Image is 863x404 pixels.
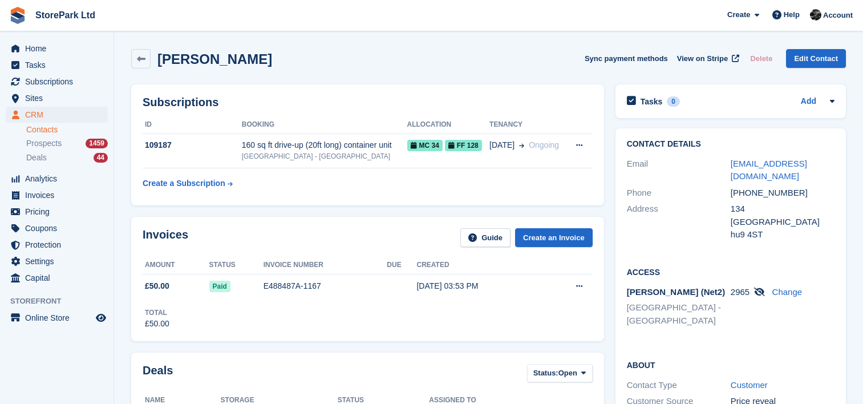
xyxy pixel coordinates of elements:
[25,310,94,326] span: Online Store
[731,216,834,229] div: [GEOGRAPHIC_DATA]
[772,287,803,297] a: Change
[143,256,209,274] th: Amount
[242,151,407,161] div: [GEOGRAPHIC_DATA] - [GEOGRAPHIC_DATA]
[26,138,108,150] a: Prospects 1459
[527,364,593,383] button: Status: Open
[9,7,26,24] img: stora-icon-8386f47178a22dfd0bd8f6a31ec36ba5ce8667c1dd55bd0f319d3a0aa187defe.svg
[264,256,387,274] th: Invoice number
[416,280,543,292] div: [DATE] 03:53 PM
[786,49,846,68] a: Edit Contact
[489,116,566,134] th: Tenancy
[6,57,108,73] a: menu
[25,171,94,187] span: Analytics
[6,90,108,106] a: menu
[529,140,559,150] span: Ongoing
[6,74,108,90] a: menu
[209,256,264,274] th: Status
[627,187,731,200] div: Phone
[25,253,94,269] span: Settings
[10,296,114,307] span: Storefront
[26,152,108,164] a: Deals 44
[627,157,731,183] div: Email
[641,96,663,107] h2: Tasks
[264,280,387,292] div: E488487A-1167
[143,173,233,194] a: Create a Subscription
[558,367,577,379] span: Open
[143,139,242,151] div: 109187
[387,256,416,274] th: Due
[31,6,100,25] a: StorePark Ltd
[25,204,94,220] span: Pricing
[731,187,834,200] div: [PHONE_NUMBER]
[143,177,225,189] div: Create a Subscription
[810,9,821,21] img: Ryan Mulcahy
[6,41,108,56] a: menu
[627,266,834,277] h2: Access
[407,140,443,151] span: MC 34
[731,203,834,216] div: 134
[731,228,834,241] div: hu9 4ST
[731,287,749,297] span: 2965
[6,253,108,269] a: menu
[6,187,108,203] a: menu
[86,139,108,148] div: 1459
[143,96,593,109] h2: Subscriptions
[627,203,731,241] div: Address
[823,10,853,21] span: Account
[26,124,108,135] a: Contacts
[242,116,407,134] th: Booking
[627,287,726,297] span: [PERSON_NAME] (Net2)
[6,107,108,123] a: menu
[533,367,558,379] span: Status:
[25,107,94,123] span: CRM
[672,49,742,68] a: View on Stripe
[143,228,188,247] h2: Invoices
[515,228,593,247] a: Create an Invoice
[627,359,834,370] h2: About
[6,270,108,286] a: menu
[25,237,94,253] span: Protection
[627,140,834,149] h2: Contact Details
[627,379,731,392] div: Contact Type
[157,51,272,67] h2: [PERSON_NAME]
[6,171,108,187] a: menu
[143,116,242,134] th: ID
[25,57,94,73] span: Tasks
[627,301,731,327] li: [GEOGRAPHIC_DATA] - [GEOGRAPHIC_DATA]
[25,41,94,56] span: Home
[6,310,108,326] a: menu
[94,153,108,163] div: 44
[25,220,94,236] span: Coupons
[25,270,94,286] span: Capital
[489,139,514,151] span: [DATE]
[26,138,62,149] span: Prospects
[677,53,728,64] span: View on Stripe
[145,318,169,330] div: £50.00
[94,311,108,325] a: Preview store
[6,204,108,220] a: menu
[209,281,230,292] span: Paid
[25,187,94,203] span: Invoices
[731,159,807,181] a: [EMAIL_ADDRESS][DOMAIN_NAME]
[242,139,407,151] div: 160 sq ft drive-up (20ft long) container unit
[145,308,169,318] div: Total
[25,74,94,90] span: Subscriptions
[727,9,750,21] span: Create
[26,152,47,163] span: Deals
[445,140,482,151] span: FF 128
[407,116,490,134] th: Allocation
[25,90,94,106] span: Sites
[6,237,108,253] a: menu
[143,364,173,385] h2: Deals
[6,220,108,236] a: menu
[784,9,800,21] span: Help
[585,49,668,68] button: Sync payment methods
[416,256,543,274] th: Created
[667,96,680,107] div: 0
[460,228,510,247] a: Guide
[145,280,169,292] span: £50.00
[731,380,768,390] a: Customer
[745,49,777,68] button: Delete
[801,95,816,108] a: Add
